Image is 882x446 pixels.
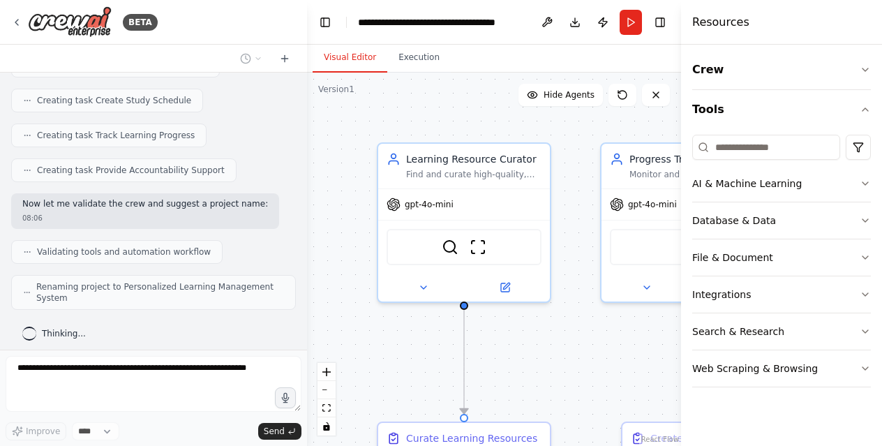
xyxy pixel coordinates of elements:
[318,84,354,95] div: Version 1
[313,43,387,73] button: Visual Editor
[692,50,871,89] button: Crew
[6,422,66,440] button: Improve
[692,202,871,239] button: Database & Data
[544,89,595,101] span: Hide Agents
[317,381,336,399] button: zoom out
[692,129,871,399] div: Tools
[692,214,776,228] div: Database & Data
[315,13,335,32] button: Hide left sidebar
[28,6,112,38] img: Logo
[692,276,871,313] button: Integrations
[406,431,537,445] div: Curate Learning Resources
[317,417,336,436] button: toggle interactivity
[442,239,458,255] img: SerperDevTool
[406,152,541,166] div: Learning Resource Curator
[600,142,775,303] div: Progress TrackerMonitor and analyze learning progress for {subject}, track completion rates, iden...
[42,328,86,339] span: Thinking...
[692,14,749,31] h4: Resources
[692,165,871,202] button: AI & Machine Learning
[275,387,296,408] button: Click to speak your automation idea
[405,199,454,210] span: gpt-4o-mini
[692,313,871,350] button: Search & Research
[37,130,195,141] span: Creating task Track Learning Progress
[37,246,211,258] span: Validating tools and automation workflow
[274,50,296,67] button: Start a new chat
[628,199,677,210] span: gpt-4o-mini
[692,288,751,302] div: Integrations
[629,169,765,180] div: Monitor and analyze learning progress for {subject}, track completion rates, identify knowledge g...
[692,239,871,276] button: File & Document
[692,251,773,265] div: File & Document
[457,310,471,414] g: Edge from 661e5b38-d4aa-41af-ab85-cdbe3395e8a1 to c215aadf-6d5f-4517-86b1-261b95c30b5f
[465,279,544,296] button: Open in side panel
[26,426,60,437] span: Improve
[629,152,765,166] div: Progress Tracker
[470,239,486,255] img: ScrapeWebsiteTool
[692,362,818,376] div: Web Scraping & Browsing
[358,15,515,29] nav: breadcrumb
[692,325,784,339] div: Search & Research
[258,423,301,440] button: Send
[641,436,679,443] a: React Flow attribution
[36,281,284,304] span: Renaming project to Personalized Learning Management System
[22,199,268,210] p: Now let me validate the crew and suggest a project name:
[317,363,336,381] button: zoom in
[406,169,541,180] div: Find and curate high-quality, personalized learning resources for {subject} based on {learning_st...
[37,95,191,106] span: Creating task Create Study Schedule
[37,165,225,176] span: Creating task Provide Accountability Support
[234,50,268,67] button: Switch to previous chat
[692,350,871,387] button: Web Scraping & Browsing
[264,426,285,437] span: Send
[377,142,551,303] div: Learning Resource CuratorFind and curate high-quality, personalized learning resources for {subje...
[22,213,268,223] div: 08:06
[650,431,762,445] div: Create Study Schedule
[317,399,336,417] button: fit view
[387,43,451,73] button: Execution
[518,84,603,106] button: Hide Agents
[692,177,802,191] div: AI & Machine Learning
[692,90,871,129] button: Tools
[317,363,336,436] div: React Flow controls
[650,13,670,32] button: Hide right sidebar
[123,14,158,31] div: BETA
